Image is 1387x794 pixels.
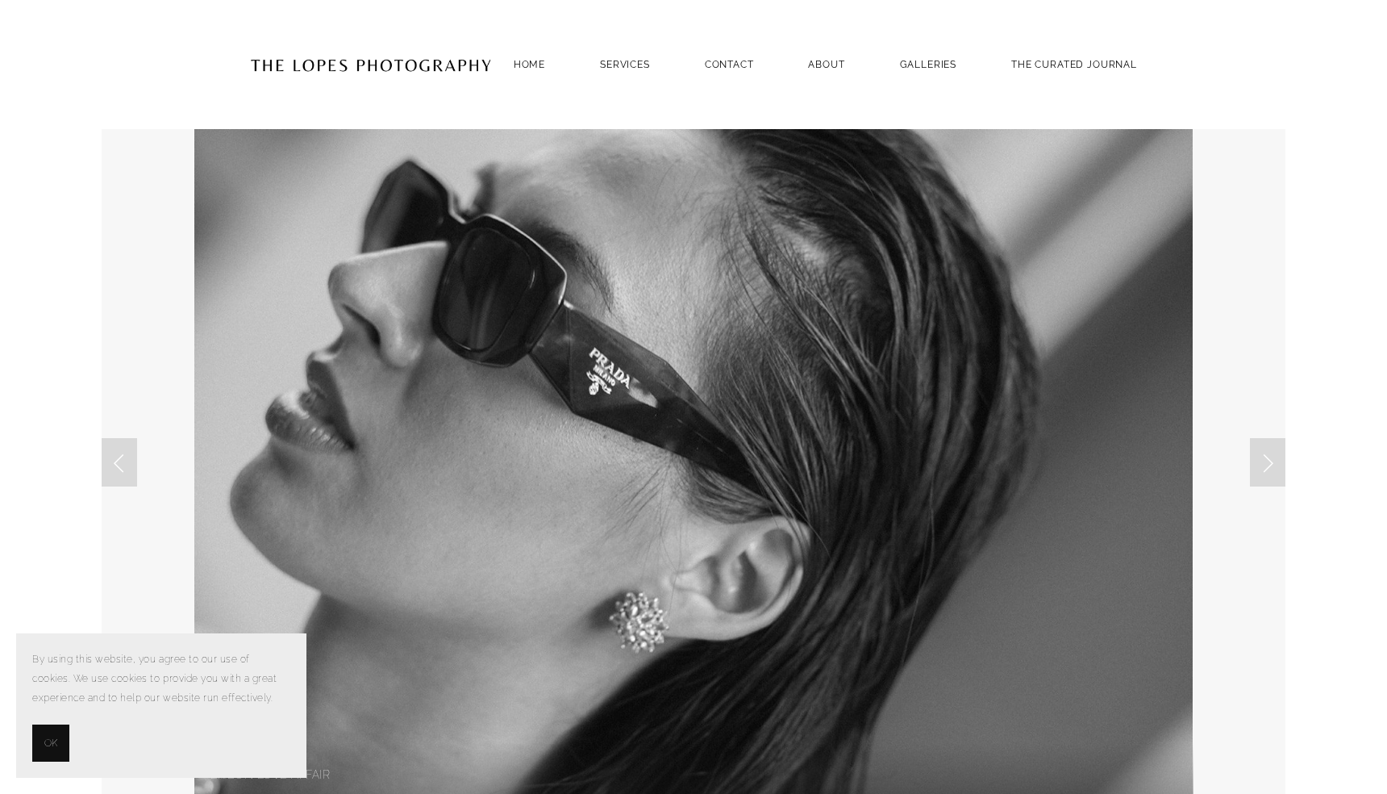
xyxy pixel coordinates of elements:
[600,59,650,70] a: SERVICES
[900,53,957,75] a: GALLERIES
[1011,53,1137,75] a: THE CURATED JOURNAL
[1250,438,1285,487] a: Next Slide
[705,53,754,75] a: Contact
[32,650,290,708] p: By using this website, you agree to our use of cookies. We use cookies to provide you with a grea...
[16,633,306,778] section: Cookie banner
[210,767,1177,784] p: LISBON LOVE AFFAIR
[32,725,69,762] button: OK
[250,25,492,104] img: Portugal Wedding Photographer | The Lopes Photography
[514,53,545,75] a: Home
[808,53,844,75] a: ABOUT
[102,438,137,487] a: Previous Slide
[44,733,57,753] span: OK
